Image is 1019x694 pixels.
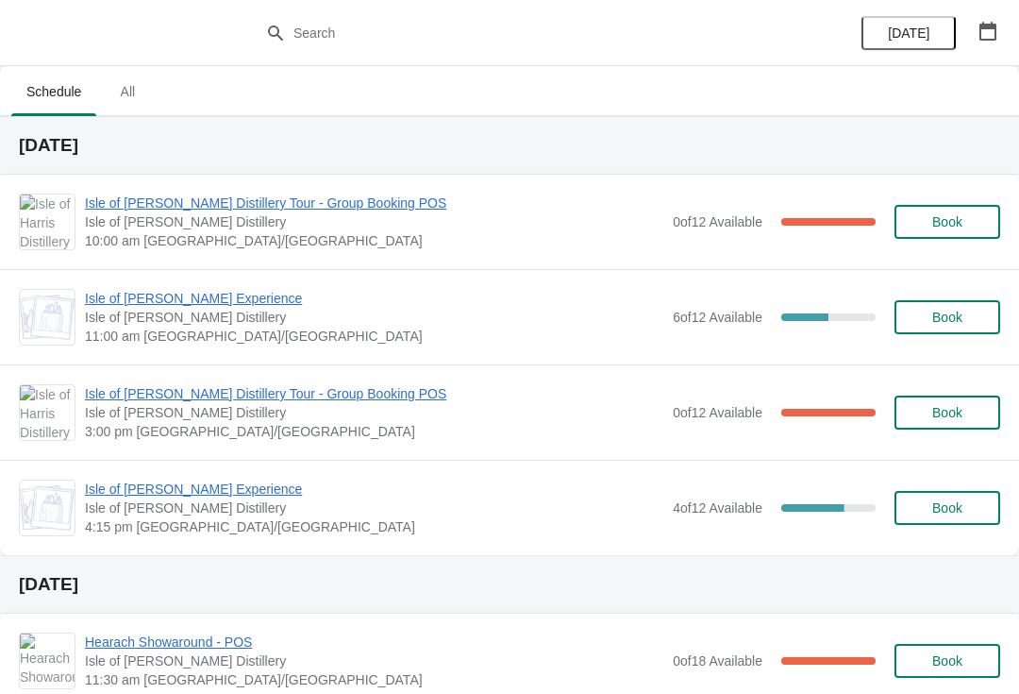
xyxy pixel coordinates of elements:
[894,396,1000,430] button: Book
[85,422,663,441] span: 3:00 pm [GEOGRAPHIC_DATA]/[GEOGRAPHIC_DATA]
[104,75,151,109] span: All
[861,16,956,50] button: [DATE]
[85,384,663,403] span: Isle of [PERSON_NAME] Distillery Tour - Group Booking POS
[932,214,962,229] span: Book
[20,485,75,531] img: Isle of Harris Gin Experience | Isle of Harris Distillery | 4:15 pm Europe/London
[894,491,1000,525] button: Book
[932,653,962,669] span: Book
[20,385,75,440] img: Isle of Harris Distillery Tour - Group Booking POS | Isle of Harris Distillery | 3:00 pm Europe/L...
[932,405,962,420] span: Book
[85,327,663,346] span: 11:00 am [GEOGRAPHIC_DATA]/[GEOGRAPHIC_DATA]
[932,310,962,325] span: Book
[85,633,663,652] span: Hearach Showaround - POS
[673,310,762,325] span: 6 of 12 Available
[11,75,96,109] span: Schedule
[894,205,1000,239] button: Book
[673,405,762,420] span: 0 of 12 Available
[932,500,962,516] span: Book
[292,16,764,50] input: Search
[20,195,75,249] img: Isle of Harris Distillery Tour - Group Booking POS | Isle of Harris Distillery | 10:00 am Europe/...
[85,517,663,536] span: 4:15 pm [GEOGRAPHIC_DATA]/[GEOGRAPHIC_DATA]
[85,231,663,250] span: 10:00 am [GEOGRAPHIC_DATA]/[GEOGRAPHIC_DATA]
[85,652,663,670] span: Isle of [PERSON_NAME] Distillery
[85,403,663,422] span: Isle of [PERSON_NAME] Distillery
[894,644,1000,678] button: Book
[894,300,1000,334] button: Book
[888,25,929,41] span: [DATE]
[85,480,663,499] span: Isle of [PERSON_NAME] Experience
[85,499,663,517] span: Isle of [PERSON_NAME] Distillery
[85,670,663,689] span: 11:30 am [GEOGRAPHIC_DATA]/[GEOGRAPHIC_DATA]
[673,214,762,229] span: 0 of 12 Available
[673,500,762,516] span: 4 of 12 Available
[85,212,663,231] span: Isle of [PERSON_NAME] Distillery
[19,136,1000,155] h2: [DATE]
[85,308,663,327] span: Isle of [PERSON_NAME] Distillery
[20,634,75,688] img: Hearach Showaround - POS | Isle of Harris Distillery | 11:30 am Europe/London
[20,295,75,340] img: Isle of Harris Gin Experience | Isle of Harris Distillery | 11:00 am Europe/London
[85,289,663,308] span: Isle of [PERSON_NAME] Experience
[673,653,762,669] span: 0 of 18 Available
[85,194,663,212] span: Isle of [PERSON_NAME] Distillery Tour - Group Booking POS
[19,575,1000,594] h2: [DATE]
